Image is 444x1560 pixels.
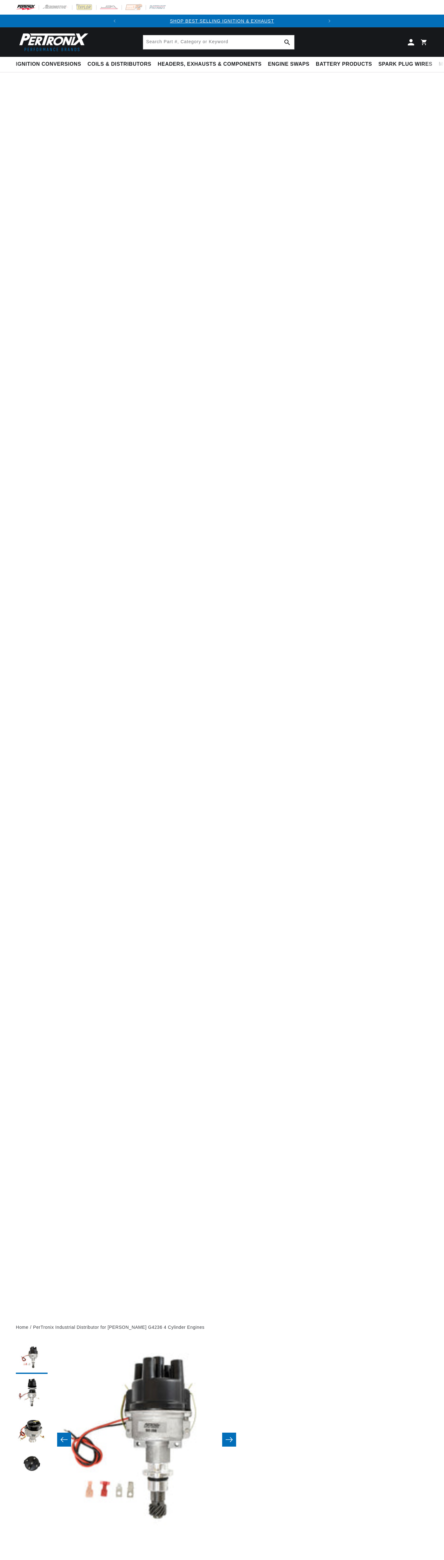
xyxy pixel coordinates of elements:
a: Home [16,1324,29,1331]
media-gallery: Gallery Viewer [16,1342,242,1537]
summary: Headers, Exhausts & Components [155,57,265,72]
button: Translation missing: en.sections.announcements.next_announcement [323,15,336,27]
input: Search Part #, Category or Keyword [143,35,294,49]
div: 1 of 2 [121,17,323,24]
button: Slide left [57,1433,71,1447]
img: Pertronix [16,31,89,53]
button: Search Part #, Category or Keyword [280,35,294,49]
button: Load image 3 in gallery view [16,1412,48,1444]
summary: Battery Products [313,57,375,72]
span: Headers, Exhausts & Components [158,61,262,68]
summary: Engine Swaps [265,57,313,72]
summary: Spark Plug Wires [375,57,435,72]
button: Load image 2 in gallery view [16,1377,48,1409]
button: Load image 1 in gallery view [16,1342,48,1374]
nav: breadcrumbs [16,1324,428,1331]
span: Spark Plug Wires [378,61,432,68]
button: Load image 4 in gallery view [16,1447,48,1479]
summary: Ignition Conversions [16,57,84,72]
a: PerTronix Industrial Distributor for [PERSON_NAME] G4236 4 Cylinder Engines [33,1324,204,1331]
span: Battery Products [316,61,372,68]
span: Engine Swaps [268,61,309,68]
button: Slide right [222,1433,236,1447]
a: SHOP BEST SELLING IGNITION & EXHAUST [170,18,274,24]
button: Translation missing: en.sections.announcements.previous_announcement [108,15,121,27]
span: Coils & Distributors [88,61,151,68]
span: Ignition Conversions [16,61,81,68]
summary: Coils & Distributors [84,57,155,72]
div: Announcement [121,17,323,24]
